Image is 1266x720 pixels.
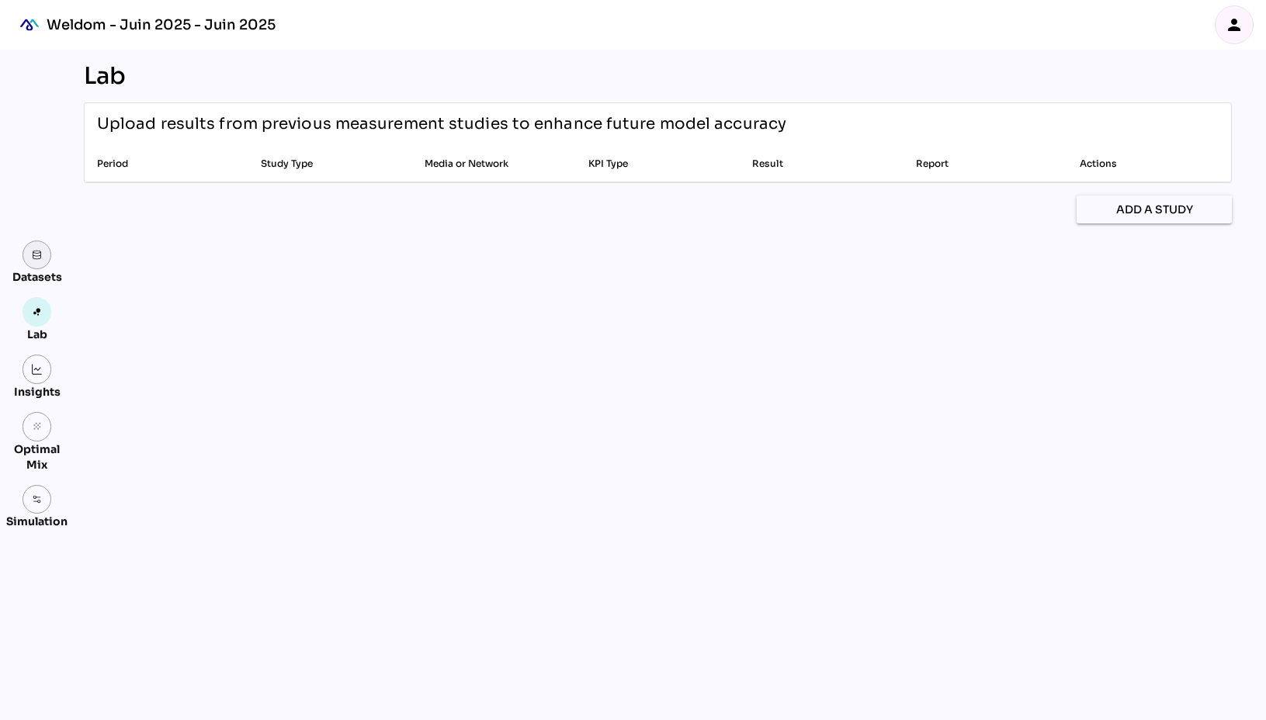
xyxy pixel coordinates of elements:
div: Weldom - Juin 2025 - Juin 2025 [47,16,276,34]
span: Add a study [1116,200,1193,219]
div: Optimal Mix [6,441,68,472]
th: Report [904,145,1067,182]
th: KPI Type [576,145,740,182]
i: grain [32,421,43,432]
img: settings.svg [32,494,43,505]
div: Upload results from previous measurement studies to enhance future model accuracy [97,112,786,136]
th: Result [740,145,904,182]
div: Simulation [6,514,68,529]
button: Add a study [1077,196,1232,223]
div: Insights [14,384,61,400]
div: Lab [84,62,1232,90]
img: graph.svg [32,364,43,375]
th: Period [85,145,248,182]
th: Media or Network [412,145,576,182]
img: data.svg [32,250,43,261]
th: Actions [1067,145,1231,182]
th: Study Type [248,145,412,182]
div: Lab [20,327,54,342]
div: mediaROI [12,8,47,42]
i: person [1225,16,1243,34]
div: Datasets [12,269,62,285]
img: lab.svg [32,306,43,317]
